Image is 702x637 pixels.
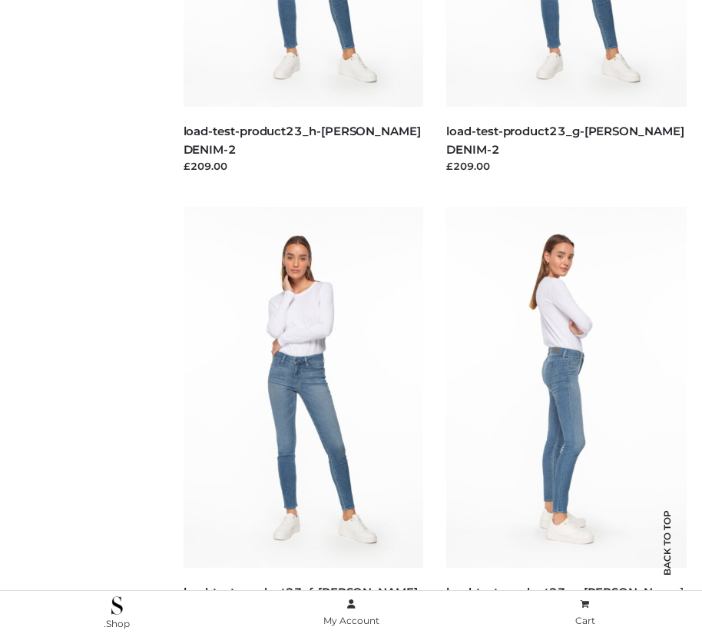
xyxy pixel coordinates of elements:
[323,615,379,626] span: My Account
[184,585,418,617] a: load-test-product23_f-[PERSON_NAME] DENIM-2
[184,158,424,174] div: £209.00
[648,537,687,576] span: Back to top
[446,124,684,156] a: load-test-product23_g-[PERSON_NAME] DENIM-2
[184,124,421,156] a: load-test-product23_h-[PERSON_NAME] DENIM-2
[446,585,683,617] a: load-test-product23_e-[PERSON_NAME] DENIM-2
[111,596,123,615] img: .Shop
[468,596,702,630] a: Cart
[104,618,130,629] span: .Shop
[446,158,687,174] div: £209.00
[575,615,595,626] span: Cart
[234,596,469,630] a: My Account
